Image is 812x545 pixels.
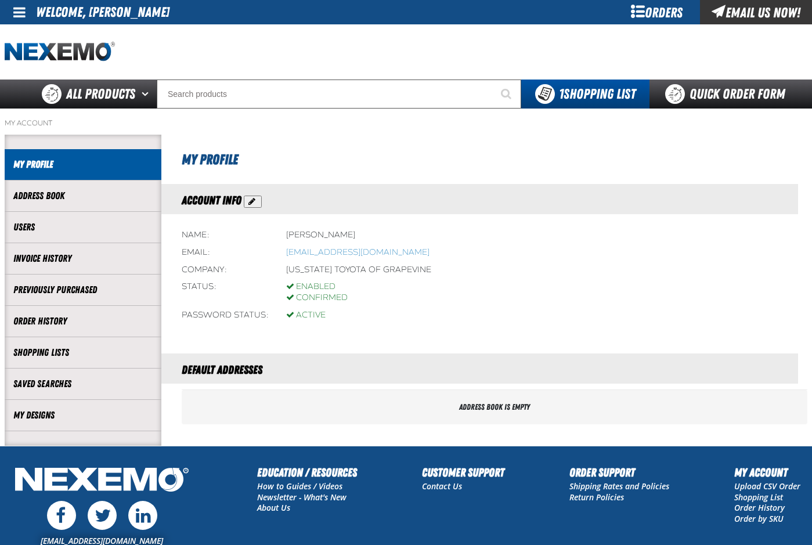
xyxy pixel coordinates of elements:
[569,464,669,481] h2: Order Support
[286,293,348,304] div: Confirmed
[5,42,115,62] img: Nexemo logo
[521,80,649,109] button: You have 1 Shopping List. Open to view details
[66,84,135,104] span: All Products
[257,502,290,513] a: About Us
[13,189,153,203] a: Address Book
[13,377,153,391] a: Saved Searches
[559,86,636,102] span: Shopping List
[492,80,521,109] button: Start Searching
[5,42,115,62] a: Home
[734,492,783,503] a: Shopping List
[182,390,807,424] div: Address book is empty
[182,310,269,321] div: Password status
[734,481,800,492] a: Upload CSV Order
[5,118,807,128] nav: Breadcrumbs
[257,481,342,492] a: How to Guides / Videos
[257,492,347,503] a: Newsletter - What's New
[286,230,355,241] div: [PERSON_NAME]
[182,363,262,377] span: Default Addresses
[286,265,431,276] div: [US_STATE] Toyota of Grapevine
[286,281,348,293] div: Enabled
[182,193,241,207] span: Account Info
[182,230,269,241] div: Name
[734,513,784,524] a: Order by SKU
[13,283,153,297] a: Previously Purchased
[286,310,326,321] div: Active
[422,481,462,492] a: Contact Us
[13,158,153,171] a: My Profile
[182,151,238,168] span: My Profile
[422,464,504,481] h2: Customer Support
[157,80,521,109] input: Search
[13,221,153,234] a: Users
[138,80,157,109] button: Open All Products pages
[257,464,357,481] h2: Education / Resources
[734,502,785,513] a: Order History
[182,247,269,258] div: Email
[13,252,153,265] a: Invoice History
[13,409,153,422] a: My Designs
[286,247,430,257] a: Opens a default email client to write an email to tlee@vtaig.com
[569,492,624,503] a: Return Policies
[12,464,192,498] img: Nexemo Logo
[244,196,262,208] button: Action Edit Account Information
[182,281,269,304] div: Status
[649,80,807,109] a: Quick Order Form
[734,464,800,481] h2: My Account
[286,247,430,257] bdo: [EMAIL_ADDRESS][DOMAIN_NAME]
[559,86,564,102] strong: 1
[13,346,153,359] a: Shopping Lists
[13,315,153,328] a: Order History
[569,481,669,492] a: Shipping Rates and Policies
[5,118,52,128] a: My Account
[182,265,269,276] div: Company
